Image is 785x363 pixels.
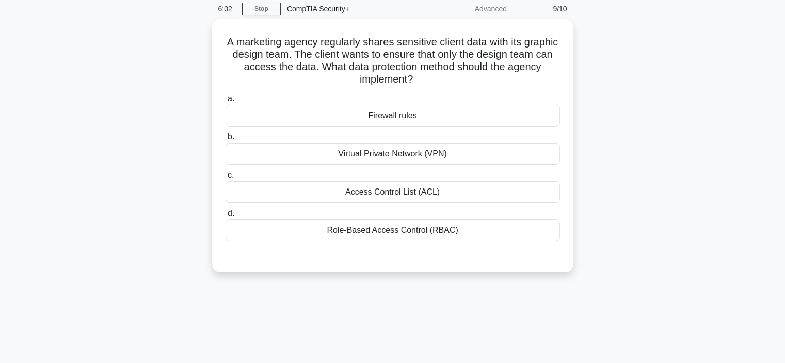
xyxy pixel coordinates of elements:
[228,94,234,103] span: a.
[226,219,560,241] div: Role-Based Access Control (RBAC)
[228,209,234,217] span: d.
[225,36,561,86] h5: A marketing agency regularly shares sensitive client data with its graphic design team. The clien...
[226,181,560,203] div: Access Control List (ACL)
[226,105,560,127] div: Firewall rules
[226,143,560,165] div: Virtual Private Network (VPN)
[242,3,281,15] a: Stop
[228,132,234,141] span: b.
[228,170,234,179] span: c.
